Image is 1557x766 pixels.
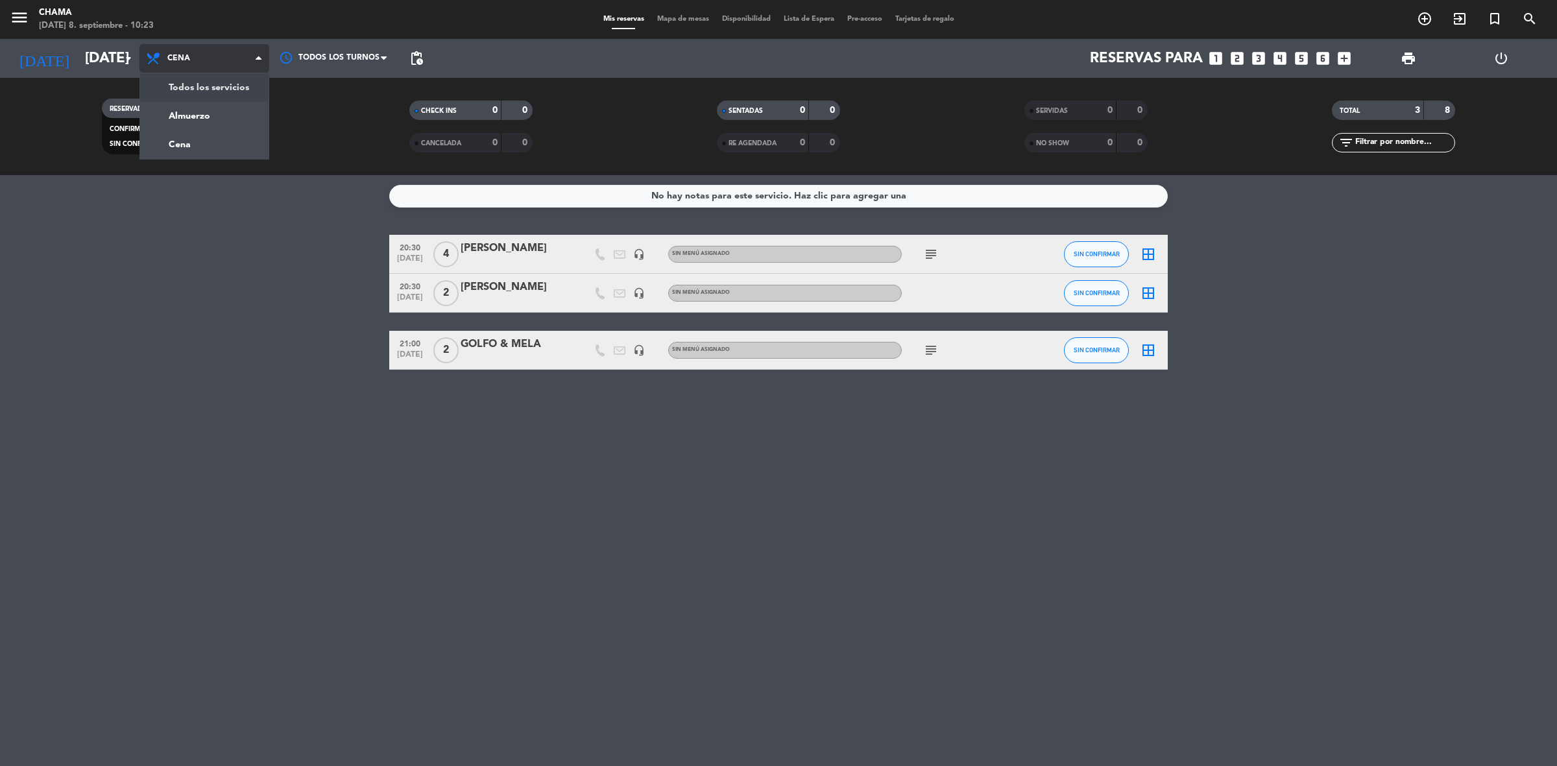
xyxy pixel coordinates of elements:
[1250,50,1267,67] i: looks_3
[1493,51,1509,66] i: power_settings_new
[716,16,777,23] span: Disponibilidad
[492,138,498,147] strong: 0
[1036,108,1068,114] span: SERVIDAS
[1293,50,1310,67] i: looks_5
[394,278,426,293] span: 20:30
[461,279,571,296] div: [PERSON_NAME]
[110,141,162,147] span: SIN CONFIRMAR
[492,106,498,115] strong: 0
[777,16,841,23] span: Lista de Espera
[1141,342,1156,358] i: border_all
[1336,50,1353,67] i: add_box
[121,51,136,66] i: arrow_drop_down
[110,126,154,132] span: CONFIRMADA
[409,51,424,66] span: pending_actions
[1064,337,1129,363] button: SIN CONFIRMAR
[729,108,763,114] span: SENTADAS
[394,254,426,269] span: [DATE]
[1141,246,1156,262] i: border_all
[1487,11,1503,27] i: turned_in_not
[841,16,889,23] span: Pre-acceso
[110,106,151,112] span: RESERVADAS
[10,8,29,32] button: menu
[394,239,426,254] span: 20:30
[1340,108,1360,114] span: TOTAL
[1141,285,1156,301] i: border_all
[1107,106,1113,115] strong: 0
[140,73,269,102] a: Todos los servicios
[10,8,29,27] i: menu
[1272,50,1288,67] i: looks_4
[651,16,716,23] span: Mapa de mesas
[1137,138,1145,147] strong: 0
[633,344,645,356] i: headset_mic
[461,240,571,257] div: [PERSON_NAME]
[1338,135,1354,150] i: filter_list
[394,293,426,308] span: [DATE]
[1107,138,1113,147] strong: 0
[433,337,459,363] span: 2
[800,138,805,147] strong: 0
[140,102,269,130] a: Almuerzo
[1314,50,1331,67] i: looks_6
[10,44,78,73] i: [DATE]
[421,108,457,114] span: CHECK INS
[1454,39,1547,78] div: LOG OUT
[1064,280,1129,306] button: SIN CONFIRMAR
[1137,106,1145,115] strong: 0
[597,16,651,23] span: Mis reservas
[1415,106,1420,115] strong: 3
[672,251,730,256] span: Sin menú asignado
[39,6,154,19] div: CHAMA
[1036,140,1069,147] span: NO SHOW
[923,246,939,262] i: subject
[1090,51,1203,67] span: Reservas para
[39,19,154,32] div: [DATE] 8. septiembre - 10:23
[394,350,426,365] span: [DATE]
[421,140,461,147] span: CANCELADA
[433,280,459,306] span: 2
[522,138,530,147] strong: 0
[1229,50,1246,67] i: looks_two
[1417,11,1432,27] i: add_circle_outline
[1445,106,1453,115] strong: 8
[1207,50,1224,67] i: looks_one
[729,140,777,147] span: RE AGENDADA
[1074,346,1120,353] span: SIN CONFIRMAR
[1074,250,1120,257] span: SIN CONFIRMAR
[633,287,645,299] i: headset_mic
[522,106,530,115] strong: 0
[800,106,805,115] strong: 0
[651,189,906,204] div: No hay notas para este servicio. Haz clic para agregar una
[1401,51,1416,66] span: print
[889,16,961,23] span: Tarjetas de regalo
[830,138,838,147] strong: 0
[633,248,645,260] i: headset_mic
[1522,11,1538,27] i: search
[1074,289,1120,296] span: SIN CONFIRMAR
[923,342,939,358] i: subject
[140,130,269,159] a: Cena
[433,241,459,267] span: 4
[167,54,190,63] span: Cena
[1452,11,1467,27] i: exit_to_app
[1354,136,1454,150] input: Filtrar por nombre...
[1064,241,1129,267] button: SIN CONFIRMAR
[461,336,571,353] div: GOLFO & MELA
[672,347,730,352] span: Sin menú asignado
[394,335,426,350] span: 21:00
[672,290,730,295] span: Sin menú asignado
[830,106,838,115] strong: 0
